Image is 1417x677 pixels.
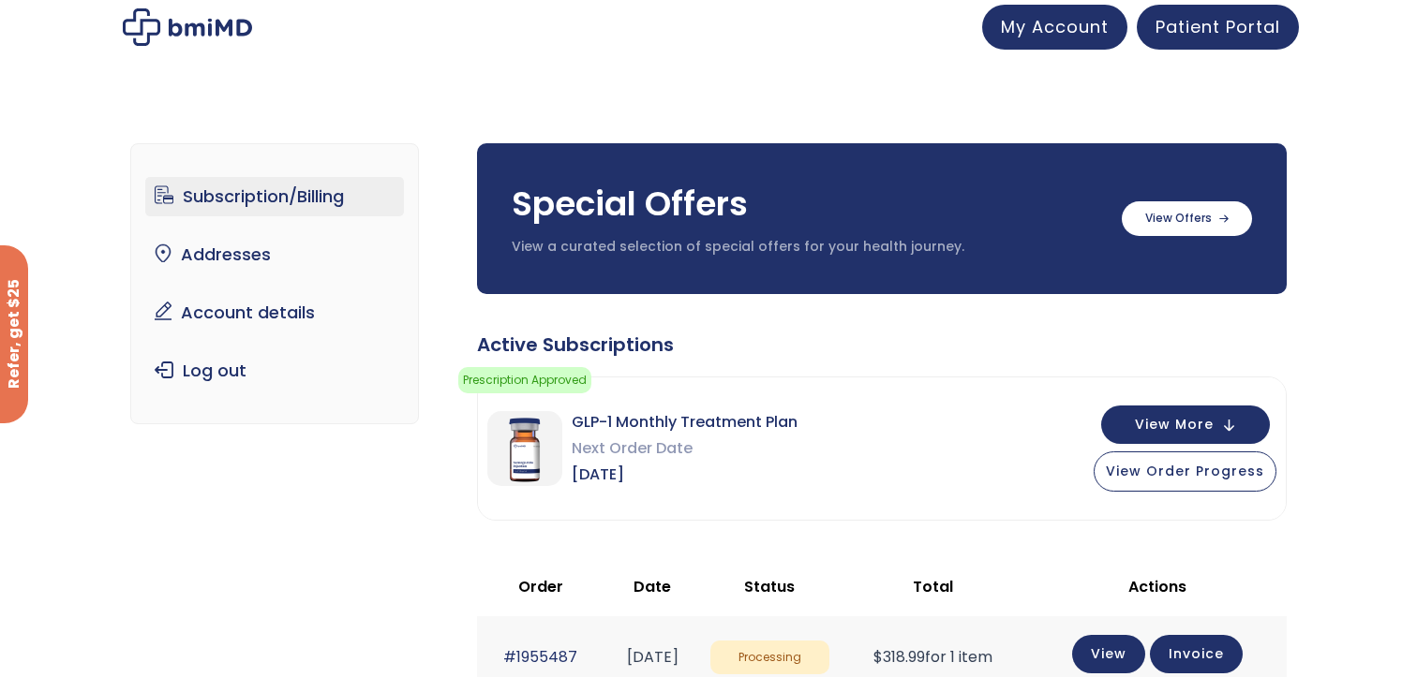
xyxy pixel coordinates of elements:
span: Patient Portal [1156,15,1280,38]
a: Subscription/Billing [145,177,405,216]
button: View Order Progress [1094,451,1276,492]
a: #1955487 [503,646,577,668]
button: View More [1101,405,1270,444]
a: View [1072,635,1145,673]
span: Actions [1128,576,1186,597]
span: Status [744,576,795,597]
a: Addresses [145,235,405,274]
span: Processing [710,640,829,675]
span: Order [518,576,563,597]
span: $ [873,646,883,668]
a: Patient Portal [1137,5,1299,50]
img: GLP-1 Monthly Treatment Plan [487,411,562,486]
span: My Account [1001,15,1109,38]
span: View Order Progress [1106,462,1264,480]
span: GLP-1 Monthly Treatment Plan [572,409,798,435]
a: Log out [145,351,405,390]
span: 318.99 [873,646,925,668]
span: View More [1135,419,1214,431]
time: [DATE] [627,646,679,668]
span: Next Order Date [572,435,798,462]
a: My Account [982,5,1127,50]
h3: Special Offers [512,181,1103,228]
nav: Account pages [130,143,420,424]
span: Date [634,576,671,597]
span: Prescription Approved [458,367,591,393]
span: Total [913,576,953,597]
span: [DATE] [572,462,798,488]
div: Active Subscriptions [477,331,1287,358]
a: Invoice [1150,635,1243,673]
p: View a curated selection of special offers for your health journey. [512,238,1103,257]
img: My account [123,8,252,46]
a: Account details [145,293,405,332]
